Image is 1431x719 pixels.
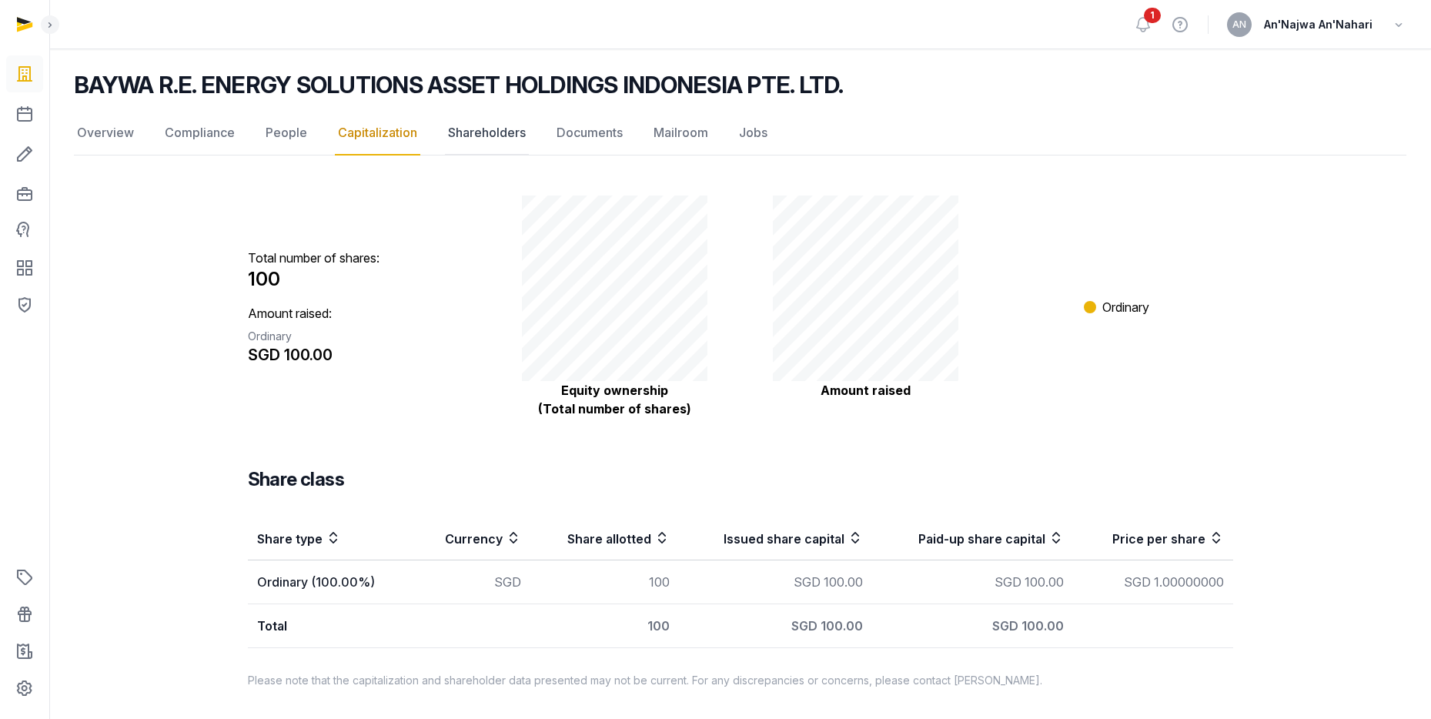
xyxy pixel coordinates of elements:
a: Jobs [736,111,771,156]
p: Please note that the capitalization and shareholder data presented may not be current. For any di... [248,673,1233,688]
a: Capitalization [335,111,420,156]
td: 100 [530,560,678,604]
div: SGD 100.00 [881,617,1064,635]
iframe: Chat Widget [1354,645,1431,719]
h2: BAYWA R.E. ENERGY SOLUTIONS ASSET HOLDINGS INDONESIA PTE. LTD. [74,71,844,99]
a: People [262,111,310,156]
th: Paid-up share capital [872,517,1073,560]
td: Total [248,604,531,648]
th: Issued share capital [679,517,872,560]
h3: Share class [248,467,344,492]
p: Amount raised [773,381,959,400]
div: Ordinary [248,329,480,344]
a: Overview [74,111,137,156]
p: Equity ownership (Total number of shares) [522,381,708,418]
li: Ordinary [1084,298,1149,316]
div: SGD 100.00 [248,344,480,366]
a: Compliance [162,111,238,156]
th: Currency [415,517,531,560]
td: SGD [415,560,531,604]
th: Share allotted [530,517,678,560]
td: SGD 100.00 [872,560,1073,604]
div: Ordinary (100.00%) [257,573,406,591]
span: AN [1232,20,1246,29]
a: Documents [553,111,626,156]
td: 100 [530,604,678,648]
span: 1 [1144,8,1161,23]
span: An'Najwa An'Nahari [1264,15,1372,34]
p: Total number of shares: [248,249,480,292]
nav: Tabs [74,111,1406,156]
th: Price per share [1073,517,1232,560]
td: SGD 1.00000000 [1073,560,1232,604]
p: Amount raised: [248,304,480,366]
td: SGD 100.00 [679,560,872,604]
span: 100 [248,268,280,290]
button: AN [1227,12,1252,37]
th: Share type [248,517,415,560]
div: SGD 100.00 [688,617,863,635]
a: Mailroom [650,111,711,156]
a: Shareholders [445,111,529,156]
